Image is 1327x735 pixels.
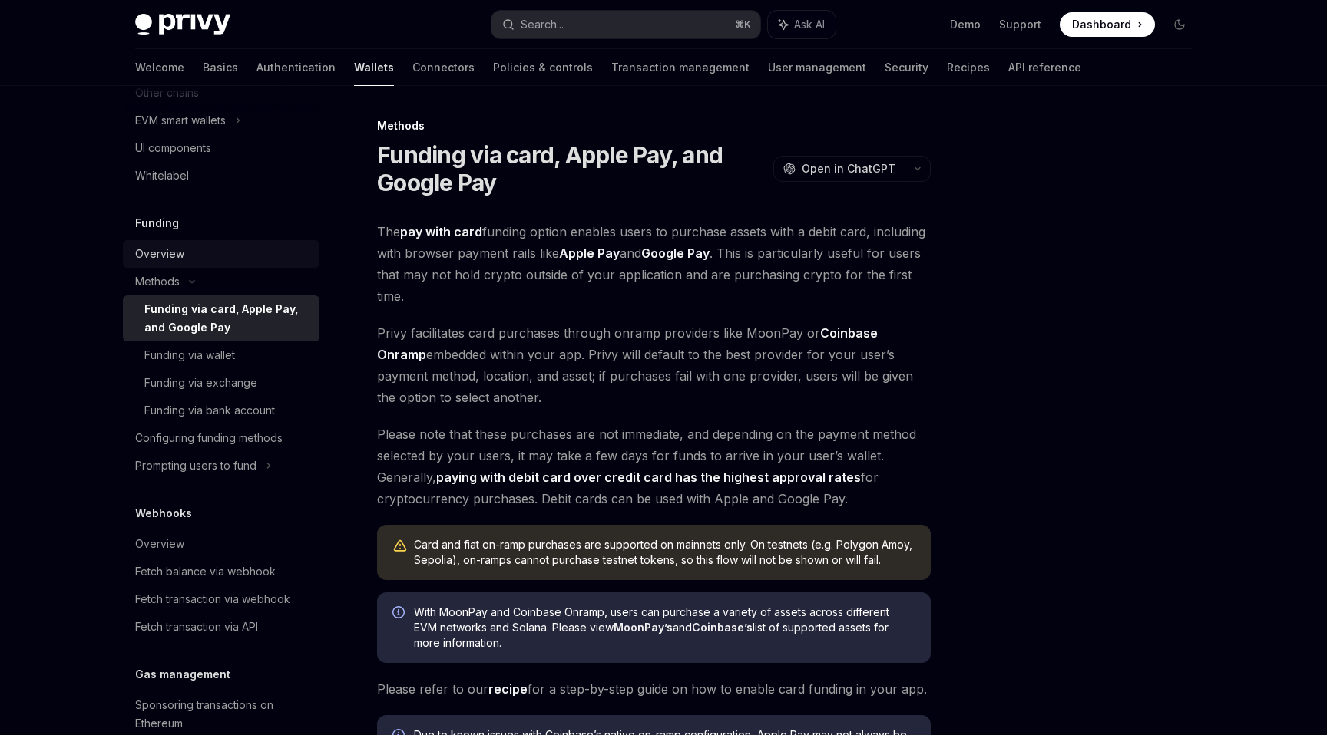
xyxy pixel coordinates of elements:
[641,246,710,261] strong: Google Pay
[135,14,230,35] img: dark logo
[414,537,915,568] div: Card and fiat on-ramp purchases are supported on mainnets only. On testnets (e.g. Polygon Amoy, S...
[123,613,319,641] a: Fetch transaction via API
[135,272,180,291] div: Methods
[1072,17,1131,32] span: Dashboard
[392,606,408,621] svg: Info
[135,562,276,581] div: Fetch balance via webhook
[135,696,310,733] div: Sponsoring transactions on Ethereum
[123,341,319,369] a: Funding via wallet
[999,17,1041,32] a: Support
[377,141,767,196] h1: Funding via card, Apple Pay, and Google Pay
[950,17,981,32] a: Demo
[377,221,931,307] span: The funding option enables users to purchase assets with a debit card, including with browser pay...
[123,424,319,452] a: Configuring funding methods
[377,118,931,133] div: Methods
[144,374,257,392] div: Funding via exchange
[256,49,336,86] a: Authentication
[692,621,753,634] a: Coinbase’s
[377,322,931,408] span: Privy facilitates card purchases through onramp providers like MoonPay or embedded within your ap...
[768,11,836,38] button: Ask AI
[144,300,310,337] div: Funding via card, Apple Pay, and Google Pay
[135,245,184,263] div: Overview
[1167,12,1192,37] button: Toggle dark mode
[377,678,931,700] span: Please refer to our for a step-by-step guide on how to enable card funding in your app.
[885,49,928,86] a: Security
[802,161,895,176] span: Open in ChatGPT
[203,49,238,86] a: Basics
[135,618,258,636] div: Fetch transaction via API
[773,156,905,182] button: Open in ChatGPT
[614,621,673,634] a: MoonPay’s
[135,214,179,232] h5: Funding
[123,530,319,558] a: Overview
[559,246,620,261] strong: Apple Pay
[947,49,990,86] a: Recipes
[412,49,475,86] a: Connectors
[354,49,394,86] a: Wallets
[135,456,256,475] div: Prompting users to fund
[135,535,184,553] div: Overview
[377,424,931,509] span: Please note that these purchases are not immediate, and depending on the payment method selected ...
[794,17,825,32] span: Ask AI
[735,18,751,31] span: ⌘ K
[144,346,235,364] div: Funding via wallet
[135,665,230,684] h5: Gas management
[123,134,319,162] a: UI components
[123,585,319,613] a: Fetch transaction via webhook
[392,539,408,554] svg: Warning
[1008,49,1081,86] a: API reference
[400,224,482,239] strong: pay with card
[123,240,319,268] a: Overview
[768,49,866,86] a: User management
[135,166,189,185] div: Whitelabel
[135,590,290,608] div: Fetch transaction via webhook
[135,49,184,86] a: Welcome
[1060,12,1155,37] a: Dashboard
[123,397,319,424] a: Funding via bank account
[123,558,319,585] a: Fetch balance via webhook
[521,15,564,34] div: Search...
[135,139,211,157] div: UI components
[611,49,750,86] a: Transaction management
[135,111,226,130] div: EVM smart wallets
[414,605,915,651] span: With MoonPay and Coinbase Onramp, users can purchase a variety of assets across different EVM net...
[491,11,760,38] button: Search...⌘K
[493,49,593,86] a: Policies & controls
[123,295,319,341] a: Funding via card, Apple Pay, and Google Pay
[436,470,861,485] strong: paying with debit card over credit card has the highest approval rates
[123,369,319,397] a: Funding via exchange
[135,429,283,447] div: Configuring funding methods
[488,681,528,697] a: recipe
[144,401,275,420] div: Funding via bank account
[123,162,319,190] a: Whitelabel
[135,504,192,522] h5: Webhooks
